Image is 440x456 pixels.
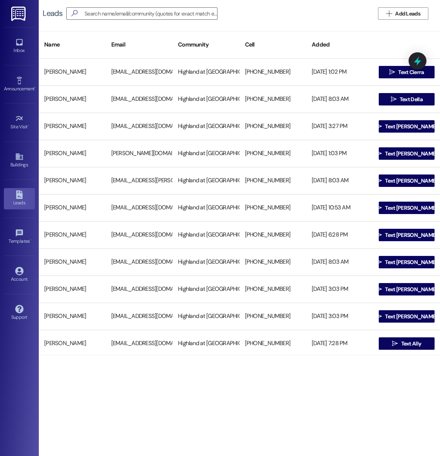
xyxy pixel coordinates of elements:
div: [PERSON_NAME] [39,227,106,243]
a: Inbox [4,36,35,57]
div: [DATE] 1:02 PM [306,64,373,80]
div: [PERSON_NAME][DOMAIN_NAME][EMAIL_ADDRESS][PERSON_NAME][DOMAIN_NAME] [106,146,173,161]
div: [DATE] 8:03 AM [306,173,373,188]
div: Highland at [GEOGRAPHIC_DATA] [173,282,240,297]
div: [EMAIL_ADDRESS][DOMAIN_NAME] [106,282,173,297]
div: [EMAIL_ADDRESS][DOMAIN_NAME] [106,336,173,351]
span: Text [PERSON_NAME] [385,285,437,294]
div: Highland at [GEOGRAPHIC_DATA] [173,64,240,80]
i:  [376,286,382,292]
span: Text [PERSON_NAME] [385,204,437,212]
div: Cell [240,35,307,54]
i:  [391,96,397,102]
div: [EMAIL_ADDRESS][DOMAIN_NAME] [106,64,173,80]
div: [EMAIL_ADDRESS][DOMAIN_NAME] [106,92,173,107]
button: Text Della [379,93,435,105]
div: [DATE] 3:27 PM [306,119,373,134]
i:  [389,69,395,75]
button: Text [PERSON_NAME] [379,283,435,295]
div: [PHONE_NUMBER] [240,64,307,80]
i:  [376,123,382,130]
div: Highland at [GEOGRAPHIC_DATA] [173,309,240,324]
div: [PERSON_NAME] [39,146,106,161]
i:  [376,232,382,238]
div: Community [173,35,240,54]
div: [PHONE_NUMBER] [240,282,307,297]
div: [DATE] 6:28 PM [306,227,373,243]
span: Text [PERSON_NAME] [385,177,437,185]
button: Text Cierra [379,66,435,78]
div: [PHONE_NUMBER] [240,146,307,161]
a: Templates • [4,226,35,247]
i:  [376,313,382,320]
span: Text [PERSON_NAME] [385,123,437,131]
div: [PHONE_NUMBER] [240,119,307,134]
div: Added [306,35,373,54]
span: Text [PERSON_NAME] [385,231,437,239]
div: [PERSON_NAME] [39,309,106,324]
span: Add Leads [395,10,420,18]
button: Text [PERSON_NAME] [379,147,435,160]
button: Text [PERSON_NAME] [379,174,435,187]
div: Name [39,35,106,54]
div: [PHONE_NUMBER] [240,92,307,107]
div: [EMAIL_ADDRESS][DOMAIN_NAME] [106,227,173,243]
div: Highland at [GEOGRAPHIC_DATA] [173,200,240,216]
div: [EMAIL_ADDRESS][DOMAIN_NAME] [106,200,173,216]
i:  [376,150,382,157]
div: Highland at [GEOGRAPHIC_DATA] [173,254,240,270]
div: [PERSON_NAME] [39,254,106,270]
div: Leads [43,9,62,17]
span: Text [PERSON_NAME] [385,258,437,266]
div: [EMAIL_ADDRESS][PERSON_NAME][DOMAIN_NAME] [106,173,173,188]
a: Leads [4,188,35,209]
i:  [68,9,81,17]
div: Highland at [GEOGRAPHIC_DATA] [173,119,240,134]
span: Text Della [400,95,423,104]
div: Email [106,35,173,54]
a: Buildings [4,150,35,171]
div: Highland at [GEOGRAPHIC_DATA] [173,227,240,243]
button: Text Ally [379,337,435,350]
div: [PERSON_NAME] [39,119,106,134]
i:  [376,205,382,211]
div: [DATE] 8:03 AM [306,92,373,107]
i:  [392,340,398,347]
span: Text Cierra [398,68,424,76]
span: Text [PERSON_NAME] [385,150,437,158]
div: [DATE] 3:03 PM [306,309,373,324]
div: Highland at [GEOGRAPHIC_DATA] [173,173,240,188]
i:  [386,10,392,17]
img: ResiDesk Logo [11,7,27,21]
div: [EMAIL_ADDRESS][DOMAIN_NAME] [106,119,173,134]
div: [PHONE_NUMBER] [240,336,307,351]
div: [DATE] 7:28 PM [306,336,373,351]
div: [PERSON_NAME] [39,92,106,107]
div: [PHONE_NUMBER] [240,227,307,243]
div: Highland at [GEOGRAPHIC_DATA] [173,92,240,107]
span: • [28,123,29,128]
div: [PERSON_NAME] [39,336,106,351]
a: Site Visit • [4,112,35,133]
div: [EMAIL_ADDRESS][DOMAIN_NAME] [106,254,173,270]
button: Add Leads [378,7,428,20]
a: Support [4,302,35,323]
div: Highland at [GEOGRAPHIC_DATA] [173,146,240,161]
button: Text [PERSON_NAME] [379,310,435,323]
i:  [376,178,382,184]
span: • [30,237,31,243]
span: • [35,85,36,90]
span: Text Ally [401,340,421,348]
div: [PERSON_NAME] [39,200,106,216]
button: Text [PERSON_NAME] [379,256,435,268]
div: [DATE] 8:03 AM [306,254,373,270]
div: [DATE] 1:03 PM [306,146,373,161]
div: [PHONE_NUMBER] [240,254,307,270]
a: Account [4,264,35,285]
div: Highland at [GEOGRAPHIC_DATA] [173,336,240,351]
div: [PHONE_NUMBER] [240,173,307,188]
button: Text [PERSON_NAME] [379,120,435,133]
div: [PERSON_NAME] [39,282,106,297]
button: Text [PERSON_NAME] [379,202,435,214]
div: [EMAIL_ADDRESS][DOMAIN_NAME] [106,309,173,324]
